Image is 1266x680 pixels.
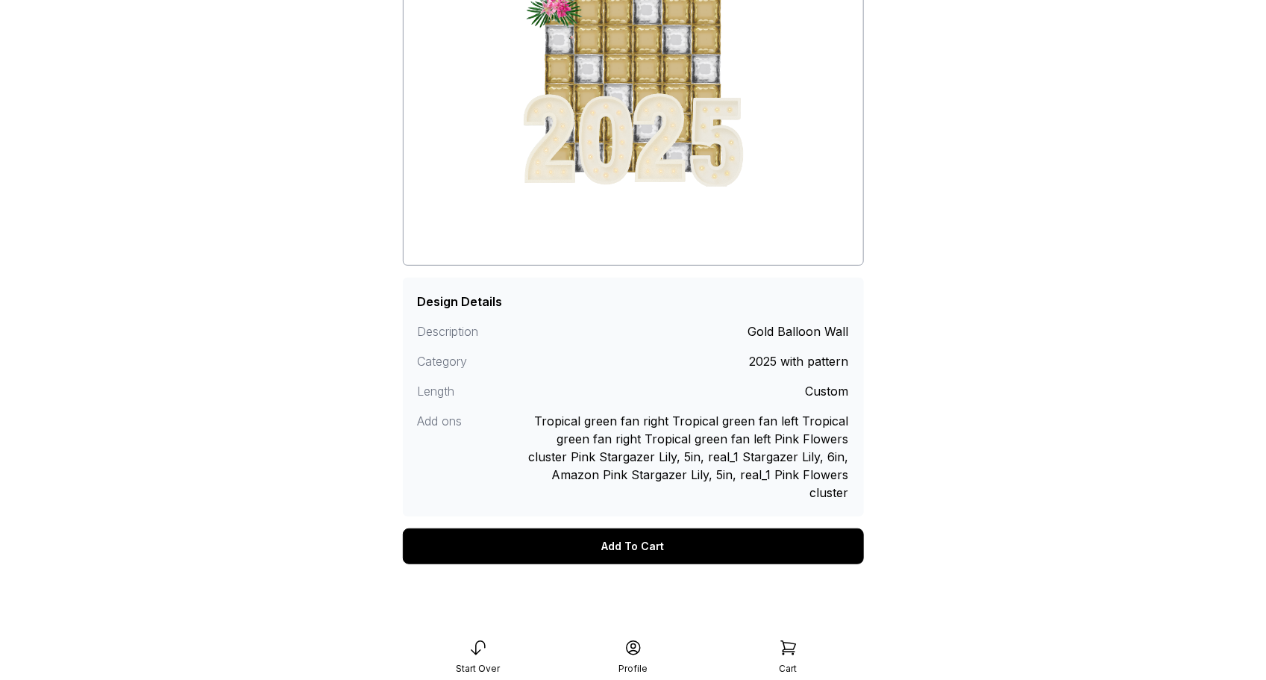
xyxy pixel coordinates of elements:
[418,382,526,400] div: Length
[806,382,849,400] div: Custom
[750,352,849,370] div: 2025 with pattern
[418,352,526,370] div: Category
[525,412,849,502] div: Tropical green fan right Tropical green fan left Tropical green fan right Tropical green fan left...
[418,293,503,311] div: Design Details
[748,322,849,340] div: Gold Balloon Wall
[403,528,864,564] div: Add To Cart
[780,663,797,675] div: Cart
[418,322,526,340] div: Description
[618,663,648,675] div: Profile
[456,663,500,675] div: Start Over
[418,412,526,502] div: Add ons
